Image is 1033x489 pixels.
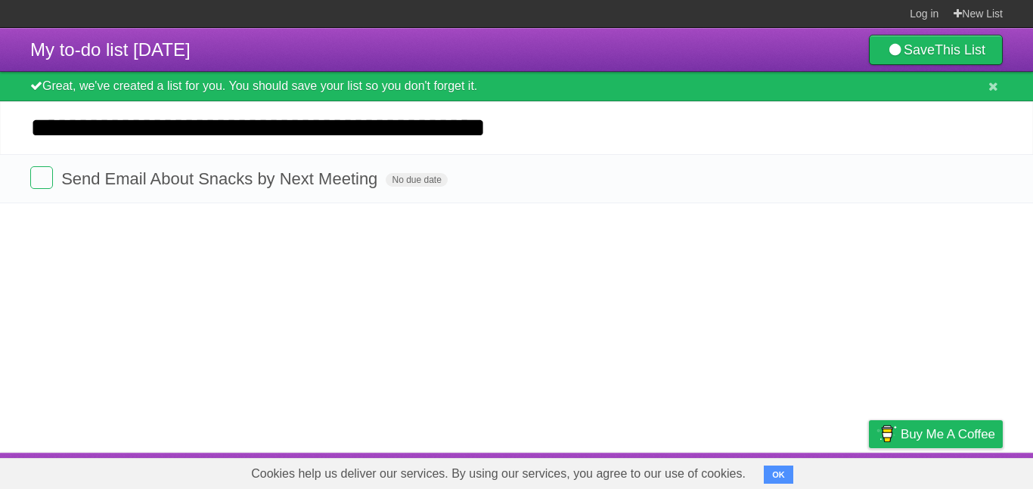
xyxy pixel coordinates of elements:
[30,166,53,189] label: Done
[764,466,793,484] button: OK
[849,457,889,485] a: Privacy
[935,42,985,57] b: This List
[668,457,700,485] a: About
[876,421,897,447] img: Buy me a coffee
[869,35,1003,65] a: SaveThis List
[61,169,381,188] span: Send Email About Snacks by Next Meeting
[869,420,1003,448] a: Buy me a coffee
[236,459,761,489] span: Cookies help us deliver our services. By using our services, you agree to our use of cookies.
[30,39,191,60] span: My to-do list [DATE]
[718,457,779,485] a: Developers
[798,457,831,485] a: Terms
[386,173,447,187] span: No due date
[907,457,1003,485] a: Suggest a feature
[901,421,995,447] span: Buy me a coffee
